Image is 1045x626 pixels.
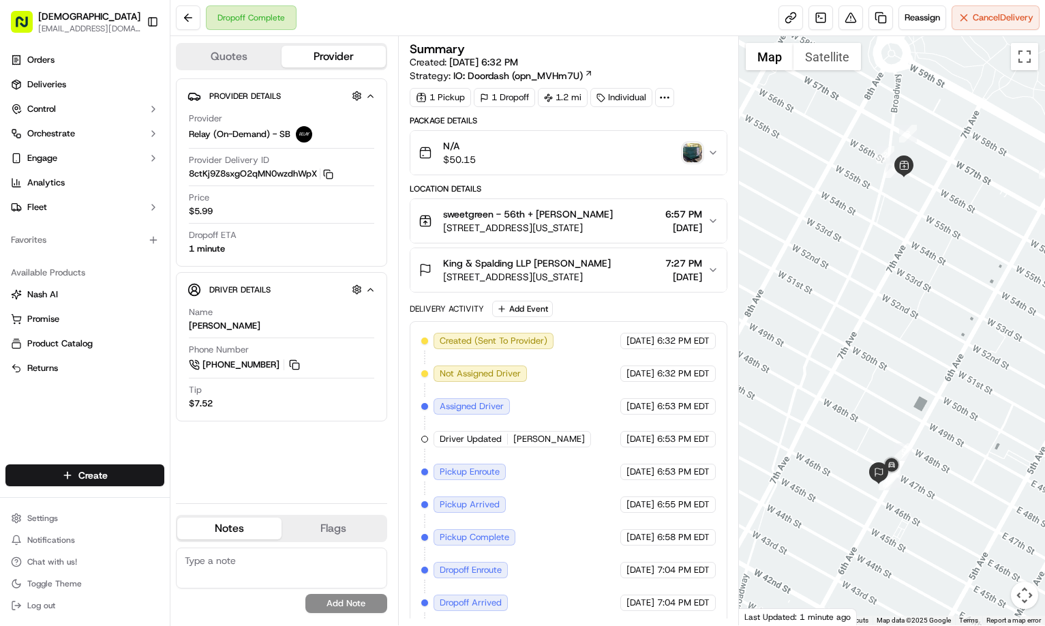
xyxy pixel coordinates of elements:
button: Notes [177,518,282,539]
button: Start new chat [232,134,248,151]
span: [STREET_ADDRESS][US_STATE] [443,270,611,284]
div: 2 [877,146,894,164]
div: We're available if you need us! [46,144,172,155]
span: IO: Doordash (opn_MVHm7U) [453,69,583,83]
span: 7:04 PM EDT [657,597,710,609]
span: 6:53 PM EDT [657,400,710,413]
div: Package Details [410,115,727,126]
button: Log out [5,596,164,615]
span: [DATE] [626,368,654,380]
a: Powered byPylon [96,230,165,241]
span: 6:32 PM EDT [657,368,710,380]
button: Flags [282,518,386,539]
a: IO: Doordash (opn_MVHm7U) [453,69,593,83]
button: Chat with us! [5,552,164,571]
span: Dropoff Arrived [440,597,502,609]
div: 3 [899,125,917,143]
button: Control [5,98,164,120]
img: photo_proof_of_delivery image [683,143,702,162]
button: [DEMOGRAPHIC_DATA] [38,10,140,23]
span: Phone Number [189,344,249,356]
a: Promise [11,313,159,325]
span: 6:58 PM EDT [657,531,710,543]
div: 1 Pickup [410,88,471,107]
button: Show satellite imagery [793,43,861,70]
button: Notifications [5,531,164,550]
div: Favorites [5,229,164,251]
span: 6:55 PM EDT [657,498,710,511]
span: [DATE] [626,400,654,413]
a: Open this area in Google Maps (opens a new window) [742,608,787,625]
a: Deliveries [5,74,164,95]
button: Add Event [492,301,553,317]
span: Pickup Enroute [440,466,500,478]
span: Provider Delivery ID [189,154,269,166]
span: Dropoff Enroute [440,564,502,576]
span: Map data ©2025 Google [877,616,951,624]
a: Product Catalog [11,338,159,350]
span: Analytics [27,177,65,189]
span: King & Spalding LLP [PERSON_NAME] [443,256,611,270]
div: $7.52 [189,398,213,410]
div: Individual [590,88,652,107]
button: Settings [5,509,164,528]
span: Driver Details [209,284,271,295]
button: Nash AI [5,284,164,305]
span: Created: [410,55,518,69]
span: [STREET_ADDRESS][US_STATE] [443,221,613,235]
span: [DATE] [626,498,654,511]
img: Google [742,608,787,625]
button: Fleet [5,196,164,218]
div: 7 [883,470,900,488]
button: Create [5,464,164,486]
h3: Summary [410,43,465,55]
span: Promise [27,313,59,325]
span: 7:04 PM EDT [657,564,710,576]
span: Log out [27,600,55,611]
span: 7:27 PM [665,256,702,270]
button: sweetgreen - 56th + [PERSON_NAME][STREET_ADDRESS][US_STATE]6:57 PM[DATE] [410,199,727,243]
span: Reassign [905,12,940,24]
img: 1736555255976-a54dd68f-1ca7-489b-9aae-adbdc363a1c4 [14,130,38,155]
input: Got a question? Start typing here... [35,88,245,102]
span: Product Catalog [27,338,93,350]
p: Welcome 👋 [14,55,248,76]
a: Nash AI [11,288,159,301]
button: Reassign [898,5,946,30]
a: [PHONE_NUMBER] [189,357,302,372]
span: Price [189,192,209,204]
button: Toggle fullscreen view [1011,43,1038,70]
button: Promise [5,308,164,330]
button: Map camera controls [1011,582,1038,609]
span: Nash AI [27,288,58,301]
a: 💻API Documentation [110,192,224,217]
button: [DEMOGRAPHIC_DATA][EMAIL_ADDRESS][DOMAIN_NAME] [5,5,141,38]
span: [DATE] [626,335,654,347]
span: Provider Details [209,91,281,102]
span: Returns [27,362,58,374]
button: King & Spalding LLP [PERSON_NAME][STREET_ADDRESS][US_STATE]7:27 PM[DATE] [410,248,727,292]
span: Create [78,468,108,482]
div: Strategy: [410,69,593,83]
div: 5 [894,443,912,461]
button: CancelDelivery [952,5,1040,30]
span: [PERSON_NAME] [513,433,585,445]
span: Pylon [136,231,165,241]
a: Report a map error [986,616,1041,624]
div: 💻 [115,199,126,210]
span: [DATE] [626,466,654,478]
button: Engage [5,147,164,169]
span: Cancel Delivery [973,12,1033,24]
a: Orders [5,49,164,71]
a: Analytics [5,172,164,194]
span: [DATE] [626,531,654,543]
div: Last Updated: 1 minute ago [739,608,857,625]
div: 1 minute [189,243,225,255]
span: Toggle Theme [27,578,82,589]
span: [DATE] 6:32 PM [449,56,518,68]
span: Driver Updated [440,433,502,445]
button: Show street map [746,43,793,70]
span: Settings [27,513,58,524]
